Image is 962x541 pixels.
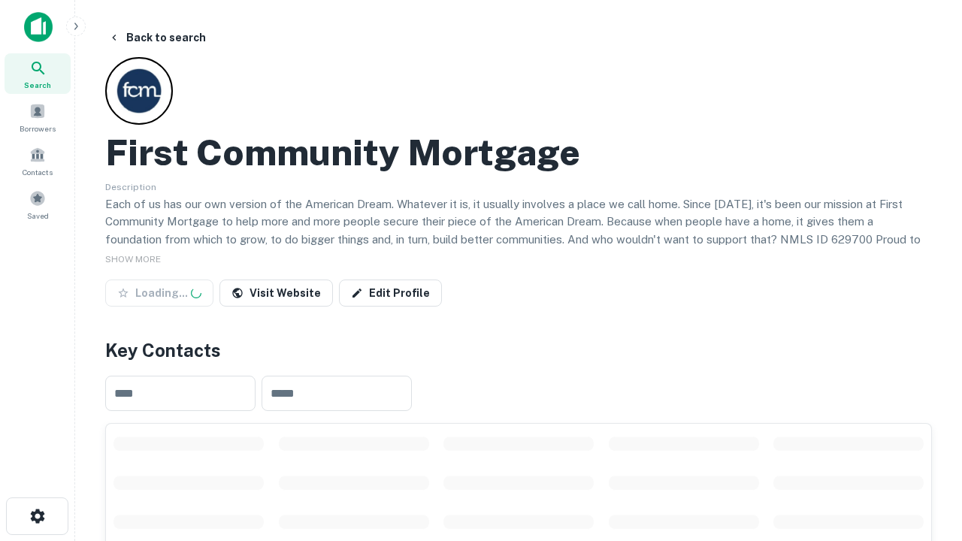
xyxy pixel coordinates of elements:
span: Contacts [23,166,53,178]
a: Contacts [5,141,71,181]
button: Back to search [102,24,212,51]
a: Search [5,53,71,94]
p: Each of us has our own version of the American Dream. Whatever it is, it usually involves a place... [105,195,932,266]
a: Edit Profile [339,280,442,307]
a: Visit Website [219,280,333,307]
a: Saved [5,184,71,225]
h4: Key Contacts [105,337,932,364]
span: Saved [27,210,49,222]
span: Borrowers [20,122,56,134]
h2: First Community Mortgage [105,131,580,174]
iframe: Chat Widget [887,373,962,445]
span: Search [24,79,51,91]
span: Description [105,182,156,192]
a: Borrowers [5,97,71,138]
span: SHOW MORE [105,254,161,264]
img: capitalize-icon.png [24,12,53,42]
